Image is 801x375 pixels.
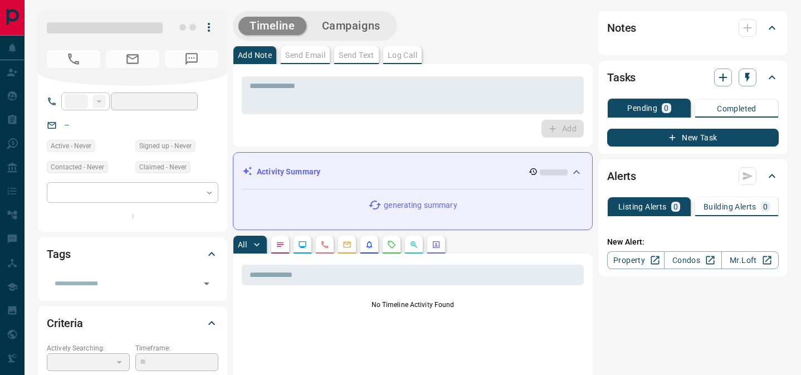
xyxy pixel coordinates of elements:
[384,199,457,211] p: generating summary
[311,17,392,35] button: Campaigns
[365,240,374,249] svg: Listing Alerts
[627,104,657,112] p: Pending
[47,245,70,263] h2: Tags
[343,240,351,249] svg: Emails
[607,14,779,41] div: Notes
[47,310,218,337] div: Criteria
[664,104,668,112] p: 0
[320,240,329,249] svg: Calls
[607,129,779,147] button: New Task
[51,162,104,173] span: Contacted - Never
[257,166,320,178] p: Activity Summary
[238,51,272,59] p: Add Note
[47,314,83,332] h2: Criteria
[607,19,636,37] h2: Notes
[664,251,721,269] a: Condos
[165,50,218,68] span: No Number
[432,240,441,249] svg: Agent Actions
[717,105,756,113] p: Completed
[276,240,285,249] svg: Notes
[135,343,218,353] p: Timeframe:
[607,163,779,189] div: Alerts
[618,203,667,211] p: Listing Alerts
[106,50,159,68] span: No Email
[704,203,756,211] p: Building Alerts
[607,69,636,86] h2: Tasks
[47,343,130,353] p: Actively Searching:
[242,162,583,182] div: Activity Summary
[242,300,584,310] p: No Timeline Activity Found
[298,240,307,249] svg: Lead Browsing Activity
[607,251,665,269] a: Property
[199,276,214,291] button: Open
[673,203,678,211] p: 0
[607,167,636,185] h2: Alerts
[763,203,768,211] p: 0
[65,120,69,129] a: --
[139,140,192,152] span: Signed up - Never
[238,17,306,35] button: Timeline
[387,240,396,249] svg: Requests
[47,241,218,267] div: Tags
[47,50,100,68] span: No Number
[51,140,91,152] span: Active - Never
[607,236,779,248] p: New Alert:
[409,240,418,249] svg: Opportunities
[139,162,187,173] span: Claimed - Never
[607,64,779,91] div: Tasks
[238,241,247,249] p: All
[721,251,779,269] a: Mr.Loft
